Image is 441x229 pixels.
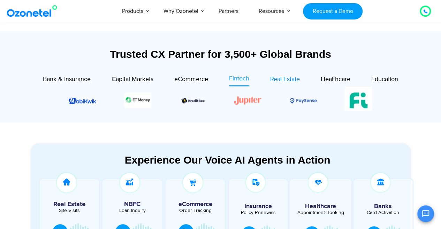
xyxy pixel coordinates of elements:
div: Site Visits [43,208,96,213]
span: Fintech [229,75,249,82]
h5: NBFC [106,201,158,207]
h5: eCommerce [169,201,221,207]
a: eCommerce [174,74,208,86]
a: Education [371,74,398,86]
div: Image Carousel [69,87,372,114]
div: Experience Our Voice AI Agents in Action [38,154,418,166]
a: Request a Demo [303,3,363,19]
span: eCommerce [174,76,208,83]
a: Healthcare [321,74,350,86]
span: Education [371,76,398,83]
h5: Real Estate [43,201,96,207]
a: Capital Markets [112,74,153,86]
div: Policy Renewals [232,210,284,215]
a: Fintech [229,74,249,86]
span: Bank & Insurance [43,76,91,83]
a: Bank & Insurance [43,74,91,86]
div: Order Tracking [169,208,221,213]
h5: Insurance [232,203,284,210]
h5: Healthcare [295,203,347,210]
span: Real Estate [270,76,300,83]
a: Real Estate [270,74,300,86]
span: Healthcare [321,76,350,83]
button: Open chat [417,205,434,222]
span: Capital Markets [112,76,153,83]
div: Loan Inquiry [106,208,158,213]
div: Trusted CX Partner for 3,500+ Global Brands [31,48,411,60]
